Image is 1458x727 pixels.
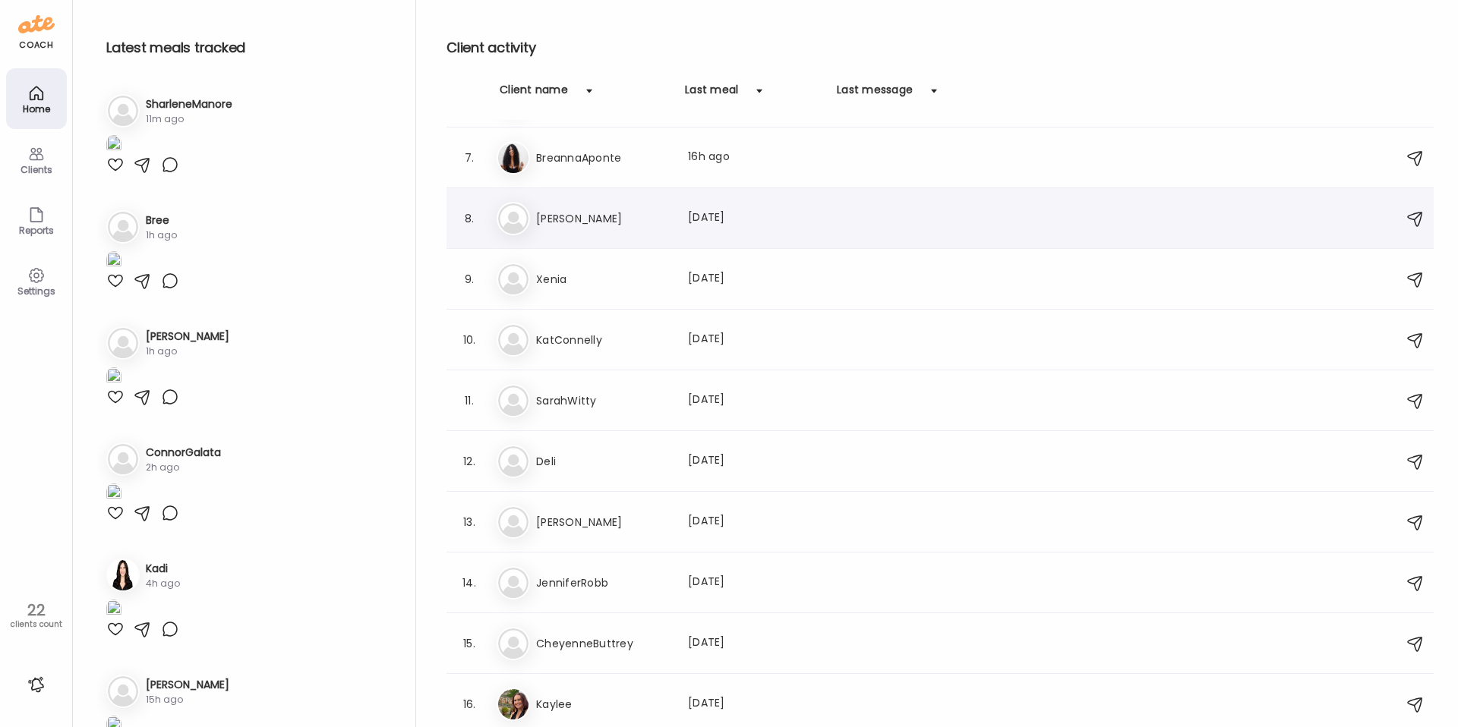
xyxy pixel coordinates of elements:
img: images%2FfslfCQ2QayQKNrx6VzL2Gb4VpJk2%2Fo79cdKQItFAGGLDdmgyy%2Fb7OxJ9uqKrEt4rOWCQod_1080 [106,367,121,388]
img: bg-avatar-default.svg [108,676,138,707]
img: bg-avatar-default.svg [498,264,529,294]
div: Home [9,104,64,114]
h3: ConnorGalata [146,445,221,461]
div: 1h ago [146,345,229,358]
div: 1h ago [146,228,177,242]
div: [DATE] [688,392,822,410]
h3: Deli [536,452,670,471]
img: bg-avatar-default.svg [498,386,529,416]
img: images%2F5E2rH66xEUhV7BAAKNMRAJihVqg2%2FRGl5JYQFkH3X39SWS5eu%2FkdMzLLGmfizS0QaQQdX2_1080 [106,600,121,620]
div: 9. [460,270,478,288]
h3: BreannaAponte [536,149,670,167]
img: bg-avatar-default.svg [498,325,529,355]
div: [DATE] [688,634,822,653]
div: 16h ago [688,149,822,167]
h3: KatConnelly [536,331,670,349]
img: avatars%2F5E2rH66xEUhV7BAAKNMRAJihVqg2 [108,560,138,590]
img: bg-avatar-default.svg [498,507,529,537]
img: ate [18,12,55,36]
div: 16. [460,695,478,713]
div: [DATE] [688,270,822,288]
div: Last message [837,82,913,106]
h2: Latest meals tracked [106,36,391,59]
div: 15. [460,634,478,653]
h3: Kaylee [536,695,670,713]
div: [DATE] [688,452,822,471]
div: Settings [9,286,64,296]
h3: Xenia [536,270,670,288]
div: [DATE] [688,331,822,349]
div: 14. [460,574,478,592]
h3: JenniferRobb [536,574,670,592]
div: Last meal [685,82,738,106]
div: 11m ago [146,112,232,126]
img: bg-avatar-default.svg [108,96,138,126]
img: bg-avatar-default.svg [108,212,138,242]
img: bg-avatar-default.svg [108,444,138,474]
div: 4h ago [146,577,180,590]
h2: Client activity [447,36,1434,59]
div: coach [19,39,53,52]
div: 15h ago [146,693,229,707]
img: avatars%2FOrtt4HLVdTbRtS6UjPkOAbChT0m2 [498,689,529,719]
div: [DATE] [688,513,822,531]
div: [DATE] [688,209,822,228]
img: bg-avatar-default.svg [498,568,529,598]
h3: SarahWitty [536,392,670,410]
div: 10. [460,331,478,349]
div: 7. [460,149,478,167]
h3: Kadi [146,561,180,577]
div: 11. [460,392,478,410]
div: Client name [500,82,568,106]
img: bg-avatar-default.svg [498,628,529,659]
h3: [PERSON_NAME] [146,329,229,345]
h3: Bree [146,212,177,228]
div: [DATE] [688,574,822,592]
img: images%2FjyO53B8KqxS2Z385maNCRLVmMoT2%2FsINqNxjSfFM6GIzU8eXX%2FAOYwz94oYNqtsmWNqDmu_1080 [106,135,121,156]
img: bg-avatar-default.svg [108,328,138,358]
div: 8. [460,209,478,228]
img: bg-avatar-default.svg [498,203,529,234]
h3: [PERSON_NAME] [536,209,670,228]
div: Reports [9,225,64,235]
img: images%2Fa620iywtnwfNKwqucAUmg8PZVIy2%2FbZIq3gysOANTVqCRFZpu%2F8IsMpMcvy4uNmaQDBiGp_1080 [106,251,121,272]
img: avatars%2F555KIswkU7auqlkmCEwLM2AoQl73 [498,143,529,173]
div: 13. [460,513,478,531]
img: bg-avatar-default.svg [498,446,529,477]
h3: [PERSON_NAME] [146,677,229,693]
h3: SharleneManore [146,96,232,112]
div: 12. [460,452,478,471]
div: 2h ago [146,461,221,474]
div: clients count [5,619,67,630]
div: Clients [9,165,64,175]
div: 22 [5,601,67,619]
h3: CheyenneButtrey [536,634,670,653]
img: images%2FEmp62dVvWqN0UsdwSfUU2mQTK9C3%2FIvjbGK5RJ9LfEpRn2QTb%2FLUUOrjBJFZ3CxRnF4E0c_1080 [106,483,121,504]
div: [DATE] [688,695,822,713]
h3: [PERSON_NAME] [536,513,670,531]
